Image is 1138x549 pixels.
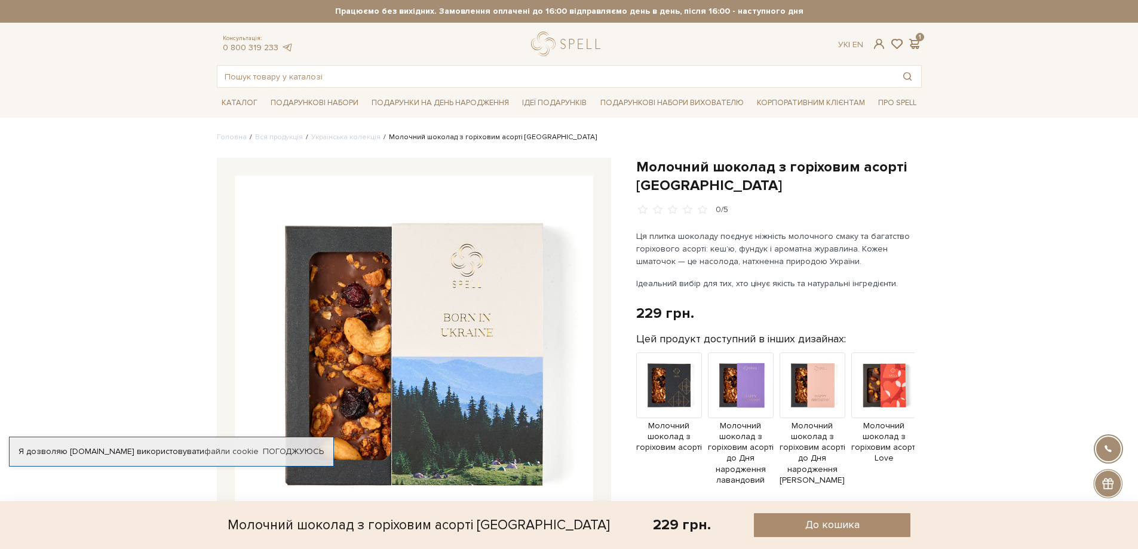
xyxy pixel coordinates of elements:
[217,66,894,87] input: Пошук товару у каталозі
[716,204,728,216] div: 0/5
[381,132,597,143] li: Молочний шоколад з горіховим асорті [GEOGRAPHIC_DATA]
[852,39,863,50] a: En
[805,518,860,532] span: До кошика
[636,277,916,290] p: Ідеальний вибір для тих, хто цінує якість та натуральні інгредієнти.
[217,94,262,112] a: Каталог
[636,379,702,453] a: Молочний шоколад з горіховим асорті
[204,446,259,456] a: файли cookie
[780,421,845,486] span: Молочний шоколад з горіховим асорті до Дня народження [PERSON_NAME]
[223,42,278,53] a: 0 800 319 233
[636,421,702,453] span: Молочний шоколад з горіховим асорті
[596,93,749,113] a: Подарункові набори вихователю
[217,6,922,17] strong: Працюємо без вихідних. Замовлення оплачені до 16:00 відправляємо день в день, після 16:00 - насту...
[531,32,606,56] a: logo
[838,39,863,50] div: Ук
[708,379,774,486] a: Молочний шоколад з горіховим асорті до Дня народження лавандовий
[636,158,922,195] h1: Молочний шоколад з горіховим асорті [GEOGRAPHIC_DATA]
[708,421,774,486] span: Молочний шоколад з горіховим асорті до Дня народження лавандовий
[754,513,910,537] button: До кошика
[217,133,247,142] a: Головна
[636,352,702,418] img: Продукт
[851,421,917,464] span: Молочний шоколад з горіховим асорті Love
[223,35,293,42] span: Консультація:
[235,176,593,534] img: Молочний шоколад з горіховим асорті Україна
[367,94,514,112] a: Подарунки на День народження
[848,39,850,50] span: |
[653,516,711,534] div: 229 грн.
[894,66,921,87] button: Пошук товару у каталозі
[10,446,333,457] div: Я дозволяю [DOMAIN_NAME] використовувати
[636,230,916,268] p: Ця плитка шоколаду поєднує ніжність молочного смаку та багатство горіхового асорті: кеш’ю, фундук...
[636,332,846,346] label: Цей продукт доступний в інших дизайнах:
[780,379,845,486] a: Молочний шоколад з горіховим асорті до Дня народження [PERSON_NAME]
[311,133,381,142] a: Українська колекція
[263,446,324,457] a: Погоджуюсь
[517,94,591,112] a: Ідеї подарунків
[873,94,921,112] a: Про Spell
[281,42,293,53] a: telegram
[255,133,303,142] a: Вся продукція
[228,513,610,537] div: Молочний шоколад з горіховим асорті [GEOGRAPHIC_DATA]
[851,379,917,464] a: Молочний шоколад з горіховим асорті Love
[752,93,870,113] a: Корпоративним клієнтам
[708,352,774,418] img: Продукт
[266,94,363,112] a: Подарункові набори
[636,304,694,323] div: 229 грн.
[851,352,917,418] img: Продукт
[780,352,845,418] img: Продукт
